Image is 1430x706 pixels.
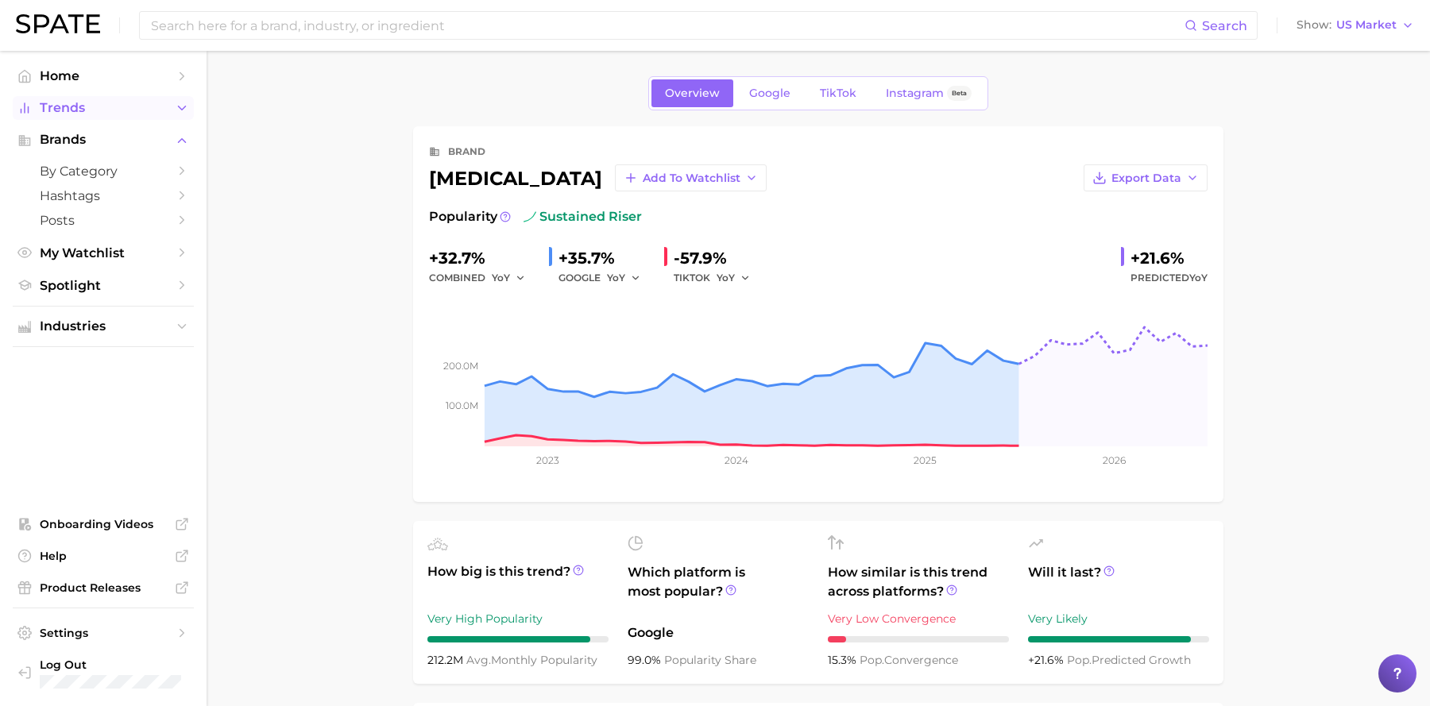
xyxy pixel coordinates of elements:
[1297,21,1331,29] span: Show
[429,245,536,271] div: +32.7%
[628,623,809,642] span: Google
[1067,653,1191,667] span: predicted growth
[615,164,767,191] button: Add to Watchlist
[643,172,740,185] span: Add to Watchlist
[429,207,497,226] span: Popularity
[665,87,720,100] span: Overview
[820,87,856,100] span: TikTok
[524,210,536,223] img: sustained riser
[952,87,967,100] span: Beta
[1130,268,1208,287] span: Predicted
[558,245,651,271] div: +35.7%
[736,79,804,107] a: Google
[628,653,664,667] span: 99.0%
[427,562,609,601] span: How big is this trend?
[1067,653,1092,667] abbr: popularity index
[40,213,167,228] span: Posts
[16,14,100,33] img: SPATE
[860,653,884,667] abbr: popularity index
[492,271,510,284] span: YoY
[1111,172,1181,185] span: Export Data
[1028,609,1209,628] div: Very Likely
[828,609,1009,628] div: Very Low Convergence
[1028,563,1209,601] span: Will it last?
[40,658,181,672] span: Log Out
[914,454,937,466] tspan: 2025
[13,544,194,568] a: Help
[607,268,641,287] button: YoY
[492,268,526,287] button: YoY
[429,268,536,287] div: combined
[674,245,761,271] div: -57.9%
[13,183,194,208] a: Hashtags
[1202,18,1247,33] span: Search
[429,164,767,191] div: [MEDICAL_DATA]
[40,133,167,147] span: Brands
[1028,636,1209,642] div: 9 / 10
[40,626,167,640] span: Settings
[717,271,735,284] span: YoY
[1293,15,1418,36] button: ShowUS Market
[40,245,167,260] span: My Watchlist
[13,241,194,265] a: My Watchlist
[1084,164,1208,191] button: Export Data
[13,621,194,645] a: Settings
[674,268,761,287] div: TIKTOK
[749,87,790,100] span: Google
[149,12,1185,39] input: Search here for a brand, industry, or ingredient
[536,454,559,466] tspan: 2023
[466,653,491,667] abbr: average
[1103,454,1126,466] tspan: 2026
[13,653,194,694] a: Log out. Currently logged in with e-mail danielle@spate.nyc.
[427,609,609,628] div: Very High Popularity
[40,581,167,595] span: Product Releases
[664,653,756,667] span: popularity share
[448,142,485,161] div: brand
[13,159,194,183] a: by Category
[40,278,167,293] span: Spotlight
[628,563,809,615] span: Which platform is most popular?
[872,79,985,107] a: InstagramBeta
[40,319,167,334] span: Industries
[40,549,167,563] span: Help
[466,653,597,667] span: monthly popularity
[40,517,167,531] span: Onboarding Videos
[40,68,167,83] span: Home
[558,268,651,287] div: GOOGLE
[1028,653,1067,667] span: +21.6%
[860,653,958,667] span: convergence
[13,576,194,600] a: Product Releases
[828,636,1009,642] div: 1 / 10
[828,653,860,667] span: 15.3%
[806,79,870,107] a: TikTok
[1130,245,1208,271] div: +21.6%
[717,268,751,287] button: YoY
[1336,21,1397,29] span: US Market
[13,208,194,233] a: Posts
[40,101,167,115] span: Trends
[13,96,194,120] button: Trends
[40,164,167,179] span: by Category
[13,128,194,152] button: Brands
[886,87,944,100] span: Instagram
[13,64,194,88] a: Home
[13,512,194,536] a: Onboarding Videos
[427,653,466,667] span: 212.2m
[725,454,748,466] tspan: 2024
[427,636,609,642] div: 9 / 10
[13,273,194,298] a: Spotlight
[651,79,733,107] a: Overview
[828,563,1009,601] span: How similar is this trend across platforms?
[607,271,625,284] span: YoY
[40,188,167,203] span: Hashtags
[13,314,194,338] button: Industries
[1189,272,1208,284] span: YoY
[524,207,642,226] span: sustained riser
